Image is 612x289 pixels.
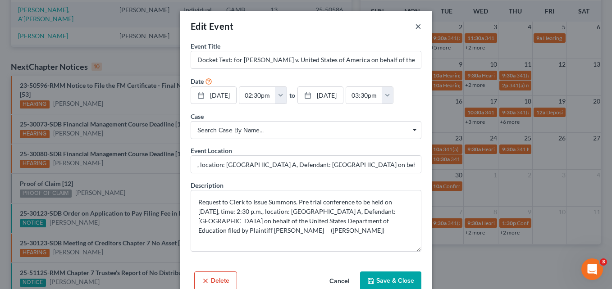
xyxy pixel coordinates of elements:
a: [DATE] [298,87,343,104]
input: -- : -- [239,87,275,104]
label: Event Location [191,146,232,155]
iframe: Intercom live chat [581,258,603,280]
label: to [289,90,295,100]
span: Edit Event [191,21,233,32]
label: Case [191,112,204,121]
span: 3 [600,258,607,266]
span: Event Title [191,42,220,50]
label: Date [191,77,204,86]
button: × [415,21,421,32]
label: Description [191,181,224,190]
span: Select box activate [191,121,421,139]
input: Enter event name... [191,51,421,68]
input: Enter location... [191,156,421,173]
input: -- : -- [346,87,382,104]
a: [DATE] [191,87,236,104]
span: Search case by name... [197,126,415,135]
